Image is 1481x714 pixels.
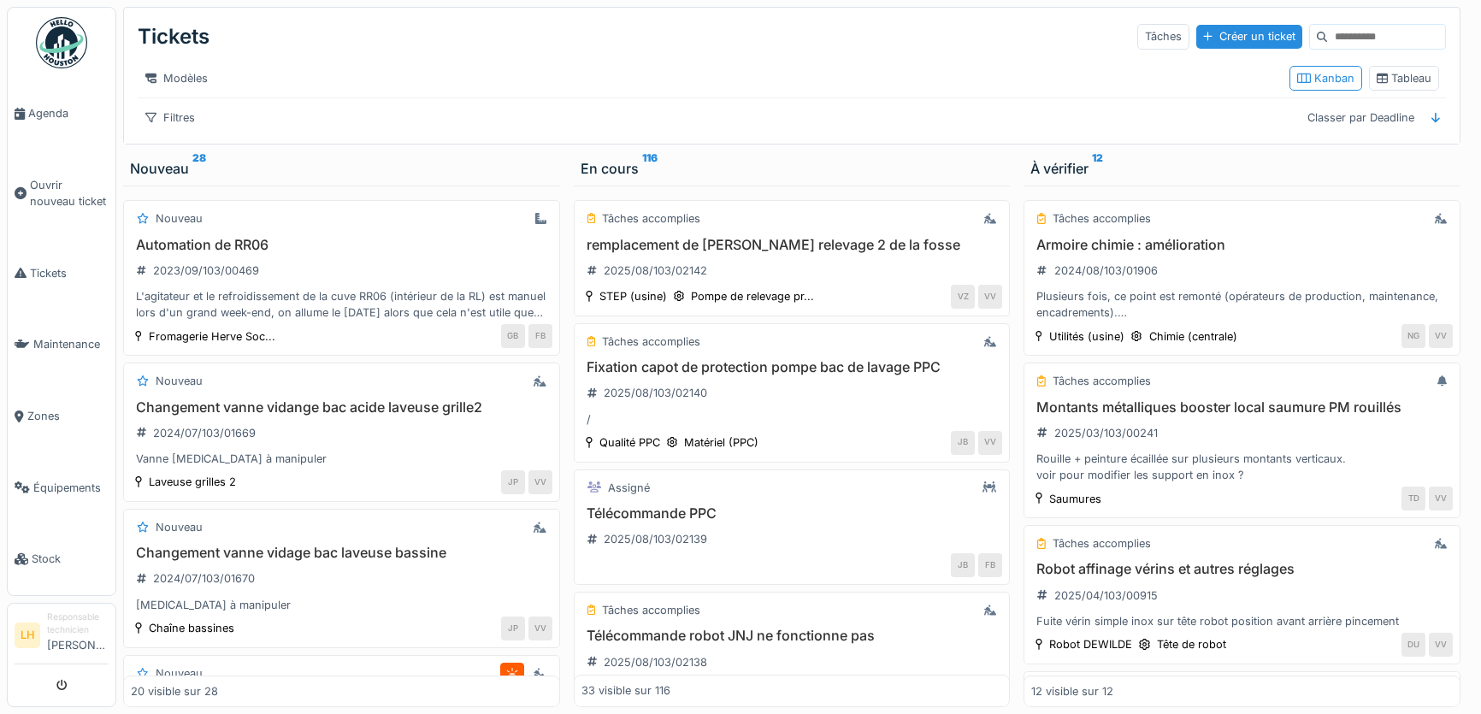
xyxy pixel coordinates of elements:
span: Équipements [33,480,109,496]
h3: Montants métalliques booster local saumure PM rouillés [1031,399,1453,416]
div: JP [501,470,525,494]
div: 12 visible sur 12 [1031,683,1113,699]
div: [MEDICAL_DATA] à manipuler [131,597,552,613]
span: Ouvrir nouveau ticket [30,177,109,209]
span: Maintenance [33,336,109,352]
h3: Télécommande robot JNJ ne fonctionne pas [581,628,1003,644]
span: Tickets [30,265,109,281]
div: Nouveau [156,373,203,389]
img: Badge_color-CXgf-gQk.svg [36,17,87,68]
div: JB [951,553,975,577]
div: VV [528,617,552,640]
div: FB [978,553,1002,577]
div: Pompe de relevage pr... [691,288,814,304]
a: Ouvrir nouveau ticket [8,150,115,238]
div: VV [1429,487,1453,510]
span: Zones [27,408,109,424]
div: En cours [581,158,1004,179]
span: Stock [32,551,109,567]
div: Vanne [MEDICAL_DATA] à manipuler [131,451,552,467]
div: Plusieurs fois, ce point est remonté (opérateurs de production, maintenance, encadrements). Le bu... [1031,288,1453,321]
div: 2024/07/103/01670 [153,570,255,587]
div: VV [978,431,1002,455]
h3: Changement vanne vidage bac laveuse bassine [131,545,552,561]
div: NG [1401,324,1425,348]
div: TD [1401,487,1425,510]
div: Tâches accomplies [1053,373,1151,389]
a: Maintenance [8,309,115,381]
div: 2024/07/103/01669 [153,425,256,441]
div: 2025/08/103/02139 [604,531,707,547]
div: Tâches accomplies [1053,535,1151,552]
div: 2025/08/103/02140 [604,385,707,401]
div: Matériel (PPC) [684,434,758,451]
a: LH Responsable technicien[PERSON_NAME] [15,611,109,664]
a: Équipements [8,452,115,524]
div: VV [1429,633,1453,657]
div: Créer un ticket [1196,25,1302,48]
h3: Armoire chimie : amélioration [1031,237,1453,253]
div: Filtres [138,105,203,130]
sup: 116 [642,158,658,179]
a: Zones [8,381,115,452]
div: 2023/09/103/00469 [153,263,259,279]
div: Robot DEWILDE [1049,636,1132,652]
div: Responsable technicien [47,611,109,637]
div: Fromagerie Herve Soc... [149,328,275,345]
div: 33 visible sur 116 [581,683,670,699]
div: Tâches accomplies [602,602,700,618]
div: Tickets [138,15,209,59]
div: GB [501,324,525,348]
div: Tâches accomplies [602,333,700,350]
div: 2025/08/103/02142 [604,263,707,279]
a: Agenda [8,78,115,150]
div: JB [951,431,975,455]
div: VZ [951,285,975,309]
div: DU [1401,633,1425,657]
div: Nouveau [130,158,553,179]
div: À vérifier [1030,158,1454,179]
div: Chimie (centrale) [1149,328,1237,345]
sup: 12 [1092,158,1103,179]
div: VV [1429,324,1453,348]
a: Stock [8,523,115,595]
div: Modèles [138,66,215,91]
div: 2025/04/103/00915 [1054,587,1158,604]
div: Tâches [1137,24,1189,49]
div: Tableau [1377,70,1431,86]
div: 2025/08/103/02138 [604,654,707,670]
div: L'agitateur et le refroidissement de la cuve RR06 (intérieur de la RL) est manuel lors d'un grand... [131,288,552,321]
div: Chaîne bassines [149,620,234,636]
div: Nouveau [156,519,203,535]
div: STEP (usine) [599,288,667,304]
div: Utilités (usine) [1049,328,1124,345]
h3: remplacement de [PERSON_NAME] relevage 2 de la fosse [581,237,1003,253]
div: Tâches accomplies [1053,210,1151,227]
div: Qualité PPC [599,434,660,451]
sup: 28 [192,158,206,179]
div: / [581,411,1003,428]
div: Kanban [1297,70,1354,86]
div: Fuite vérin simple inox sur tête robot position avant arrière pincement [1031,613,1453,629]
h3: Robot affinage vérins et autres réglages [1031,561,1453,577]
h3: Changement vanne vidange bac acide laveuse grille2 [131,399,552,416]
a: Tickets [8,238,115,310]
div: Classer par Deadline [1300,105,1422,130]
div: 2025/03/103/00241 [1054,425,1158,441]
span: Agenda [28,105,109,121]
div: VV [528,470,552,494]
div: VV [978,285,1002,309]
div: Nouveau [156,665,203,682]
div: Tâches accomplies [602,210,700,227]
div: 2024/08/103/01906 [1054,263,1158,279]
div: Saumures [1049,491,1101,507]
li: [PERSON_NAME] [47,611,109,660]
h3: Fixation capot de protection pompe bac de lavage PPC [581,359,1003,375]
div: Laveuse grilles 2 [149,474,236,490]
div: Tête de robot [1157,636,1226,652]
h3: Télécommande PPC [581,505,1003,522]
div: 20 visible sur 28 [131,683,218,699]
div: Assigné [608,480,650,496]
h3: Automation de RR06 [131,237,552,253]
li: LH [15,623,40,648]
